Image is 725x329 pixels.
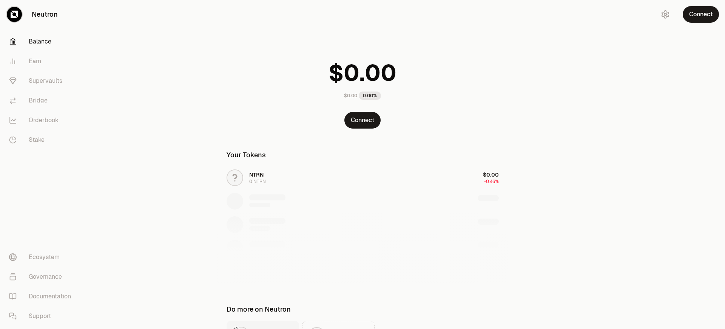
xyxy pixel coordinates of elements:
[3,306,82,326] a: Support
[3,130,82,150] a: Stake
[3,287,82,306] a: Documentation
[3,71,82,91] a: Supervaults
[3,32,82,51] a: Balance
[3,91,82,110] a: Bridge
[359,92,381,100] div: 0.00%
[3,51,82,71] a: Earn
[3,267,82,287] a: Governance
[3,110,82,130] a: Orderbook
[344,112,381,129] button: Connect
[3,247,82,267] a: Ecosystem
[227,304,291,315] div: Do more on Neutron
[344,93,357,99] div: $0.00
[683,6,719,23] button: Connect
[227,150,266,160] div: Your Tokens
